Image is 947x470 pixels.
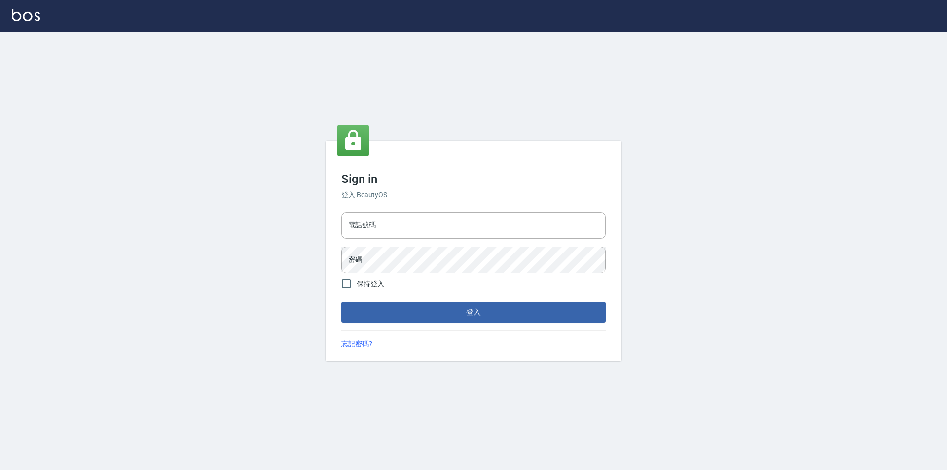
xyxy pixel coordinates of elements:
button: 登入 [341,302,606,323]
h6: 登入 BeautyOS [341,190,606,200]
span: 保持登入 [357,279,384,289]
h3: Sign in [341,172,606,186]
a: 忘記密碼? [341,339,372,349]
img: Logo [12,9,40,21]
